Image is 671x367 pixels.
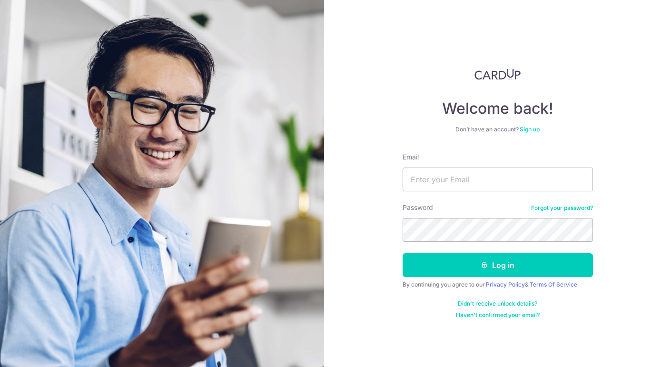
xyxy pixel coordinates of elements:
[403,152,419,162] label: Email
[474,69,521,80] img: CardUp Logo
[403,168,593,191] input: Enter your Email
[403,253,593,277] button: Log in
[530,281,577,288] a: Terms Of Service
[403,281,593,288] div: By continuing you agree to our &
[486,281,525,288] a: Privacy Policy
[458,300,537,307] a: Didn't receive unlock details?
[403,126,593,133] div: Don’t have an account?
[520,126,540,133] a: Sign up
[456,311,540,319] a: Haven't confirmed your email?
[403,203,433,212] label: Password
[531,204,593,212] a: Forgot your password?
[403,99,593,118] h4: Welcome back!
